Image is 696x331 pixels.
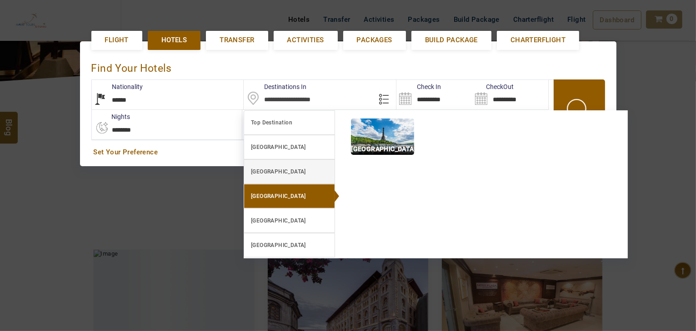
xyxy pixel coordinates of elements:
[251,193,306,199] b: [GEOGRAPHIC_DATA]
[287,35,324,45] span: Activities
[244,159,335,184] a: [GEOGRAPHIC_DATA]
[91,31,142,49] a: Flight
[105,35,129,45] span: Flight
[425,35,478,45] span: Build Package
[220,35,254,45] span: Transfer
[251,168,306,175] b: [GEOGRAPHIC_DATA]
[357,35,392,45] span: Packages
[343,31,406,49] a: Packages
[161,35,187,45] span: Hotels
[251,144,306,150] b: [GEOGRAPHIC_DATA]
[92,82,143,91] label: Nationality
[244,233,335,257] a: [GEOGRAPHIC_DATA]
[148,31,200,49] a: Hotels
[411,31,491,49] a: Build Package
[242,112,283,121] label: Rooms
[472,80,548,109] input: Search
[396,82,441,91] label: Check In
[351,119,414,155] img: img
[91,112,130,121] label: nights
[244,82,306,91] label: Destinations In
[244,208,335,233] a: [GEOGRAPHIC_DATA]
[244,184,335,208] a: [GEOGRAPHIC_DATA]
[511,35,566,45] span: Charterflight
[244,110,335,135] a: Top Destination
[94,148,603,157] a: Set Your Preference
[251,242,306,248] b: [GEOGRAPHIC_DATA]
[244,135,335,159] a: [GEOGRAPHIC_DATA]
[206,31,268,49] a: Transfer
[251,217,306,224] b: [GEOGRAPHIC_DATA]
[91,53,605,79] div: Find Your Hotels
[396,80,472,109] input: Search
[351,144,414,154] p: [GEOGRAPHIC_DATA]
[472,82,514,91] label: CheckOut
[497,31,579,49] a: Charterflight
[274,31,338,49] a: Activities
[251,119,292,126] b: Top Destination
